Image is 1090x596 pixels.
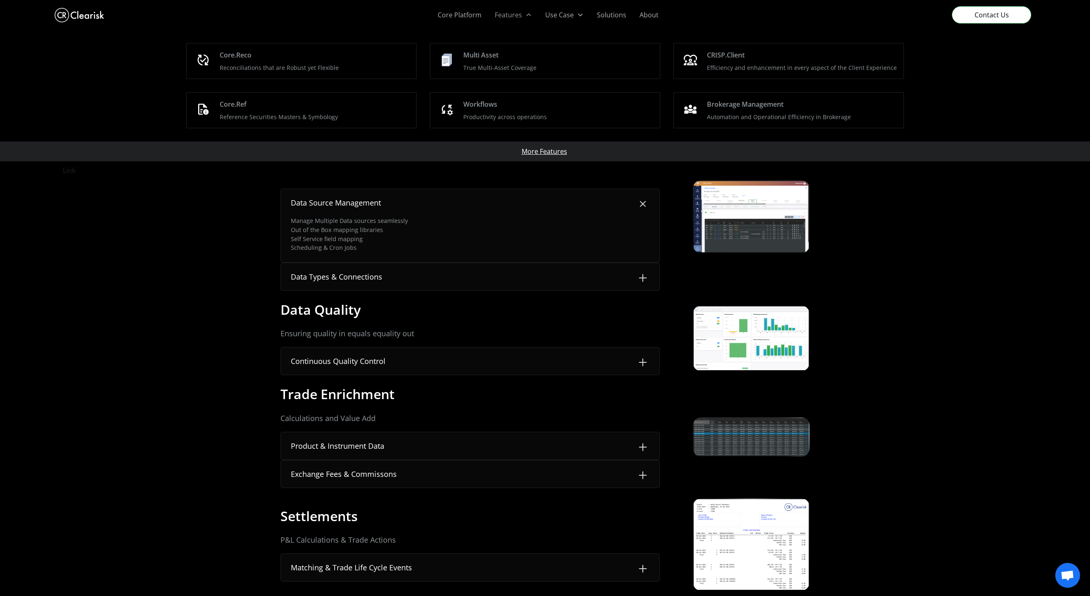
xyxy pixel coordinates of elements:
img: Plus Icon [636,469,649,482]
p: True Multi-Asset Coverage [463,63,537,72]
p: Calculations and Value Add [280,413,660,424]
a: Multi AssetTrue Multi-Asset Coverage [430,43,660,79]
img: Plus Icon [634,195,652,213]
div: Open chat [1055,563,1080,588]
p: Productivity across operations [463,112,547,121]
a: Link [55,161,1036,180]
a: Core.RecoReconciliations that are Robust yet Flexible [187,43,416,79]
p: Efficiency and enhancement in every aspect of the Client Experience [707,63,897,72]
p: Ensuring quality in equals equality out [280,328,660,339]
div: Continuous Quality Control [291,356,386,367]
p: Automation and Operational Efficiency in Brokerage [707,112,851,121]
a: Core.RefReference Securities Masters & Symbology [187,93,416,128]
div: Core.Ref [220,99,247,109]
h4: Data Quality [280,301,361,318]
div: Multi Asset [463,50,498,60]
img: Plus Icon [636,356,649,369]
div: Features [495,10,522,20]
div: CRISP.Client [707,50,745,60]
div: Data Source Management [291,197,381,208]
div: Workflows [463,99,497,109]
a: Contact Us [952,6,1031,24]
div: Data Types & Connections [291,271,382,282]
a: More Features [522,146,567,156]
div: Product & Instrument Data [291,440,384,452]
p: Reconciliations that are Robust yet Flexible [220,63,339,72]
img: Plus Icon [636,271,649,285]
img: Plus Icon [636,562,649,575]
h4: Settlements [280,507,358,525]
p: P&L Calculations & Trade Actions [280,534,660,546]
a: CRISP.ClientEfficiency and enhancement in every aspect of the Client Experience [674,43,903,79]
div: Core.Reco [220,50,252,60]
div: Brokerage Management [707,99,783,109]
a: home [55,6,104,24]
p: Manage Multiple Data sources seamlessly Out of the Box mapping libraries Self Service field mappi... [291,216,408,252]
p: Reference Securities Masters & Symbology [220,112,338,121]
div: Exchange Fees & Commissons [291,469,397,480]
a: WorkflowsProductivity across operations [430,93,660,128]
img: Plus Icon [636,440,649,454]
a: Brokerage ManagementAutomation and Operational Efficiency in Brokerage [674,93,903,128]
h4: Trade Enrichment [280,385,395,403]
div: Matching & Trade Life Cycle Events [291,562,412,573]
div: Use Case [545,10,574,20]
